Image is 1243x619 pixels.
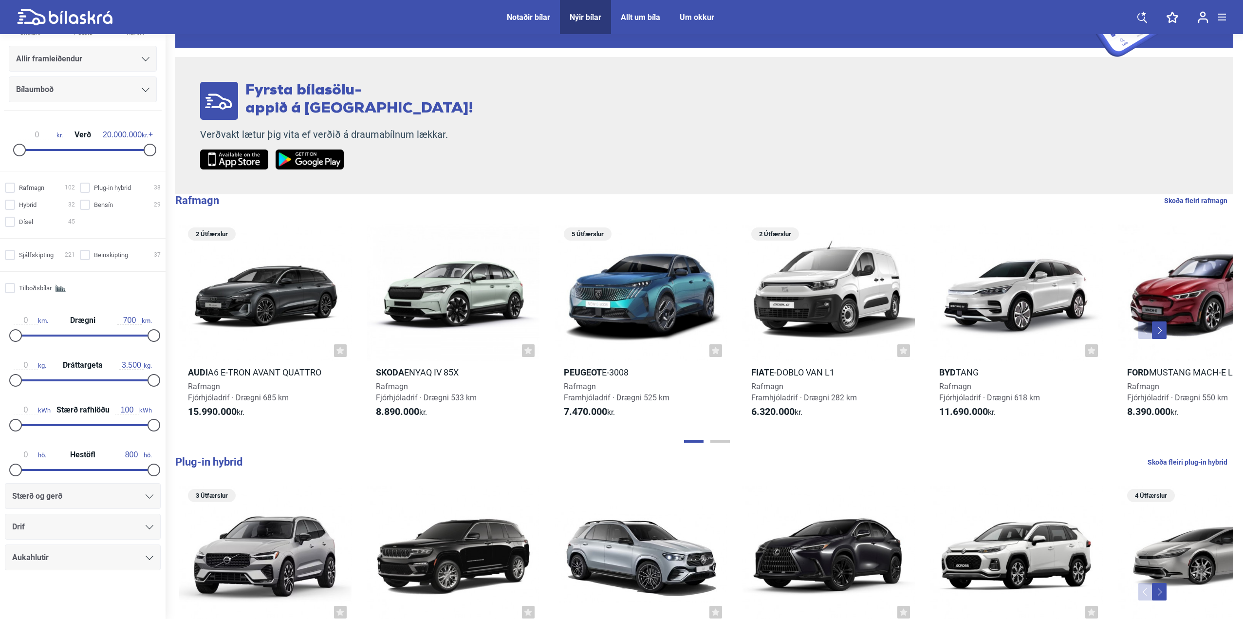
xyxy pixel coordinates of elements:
[939,406,996,418] span: kr.
[12,520,25,534] span: Drif
[14,406,51,414] span: kWh
[117,316,152,325] span: km.
[939,367,956,377] b: BYD
[1138,321,1153,339] button: Previous
[1198,11,1208,23] img: user-login.svg
[1127,367,1149,377] b: Ford
[930,367,1103,378] h2: Tang
[68,317,98,324] span: Drægni
[680,13,714,22] a: Um okkur
[555,224,727,427] a: 5 ÚtfærslurPeugeote-3008RafmagnFramhjóladrif · Drægni 525 km7.470.000kr.
[65,250,75,260] span: 221
[742,367,915,378] h2: e-Doblo Van L1
[68,451,98,459] span: Hestöfl
[376,406,427,418] span: kr.
[68,200,75,210] span: 32
[564,406,607,417] b: 7.470.000
[94,183,131,193] span: Plug-in hybrid
[751,367,769,377] b: Fiat
[564,406,615,418] span: kr.
[175,456,242,468] b: Plug-in hybrid
[1148,456,1227,469] a: Skoða fleiri plug-in hybrid
[751,382,857,402] span: Rafmagn Framhjóladrif · Drægni 282 km
[710,440,730,443] button: Page 2
[376,367,404,377] b: Skoda
[1138,583,1153,600] button: Previous
[119,450,152,459] span: hö.
[1127,382,1228,402] span: Rafmagn Fjórhjóladrif · Drægni 550 km
[72,131,93,139] span: Verð
[115,406,152,414] span: kWh
[188,406,244,418] span: kr.
[555,367,727,378] h2: e-3008
[367,367,539,378] h2: Enyaq iV 85X
[376,382,477,402] span: Rafmagn Fjórhjóladrif · Drægni 533 km
[154,250,161,260] span: 37
[1127,406,1170,417] b: 8.390.000
[621,13,660,22] a: Allt um bíla
[94,250,128,260] span: Beinskipting
[1132,489,1170,502] span: 4 Útfærslur
[570,13,601,22] a: Nýir bílar
[16,83,54,96] span: Bílaumboð
[188,367,208,377] b: Audi
[14,361,46,370] span: kg.
[94,200,113,210] span: Bensín
[179,367,352,378] h2: A6 e-tron Avant quattro
[564,367,602,377] b: Peugeot
[179,224,352,427] a: 2 ÚtfærslurAudiA6 e-tron Avant quattroRafmagnFjórhjóladrif · Drægni 685 km15.990.000kr.
[1164,194,1227,207] a: Skoða fleiri rafmagn
[12,489,62,503] span: Stærð og gerð
[175,194,219,206] b: Rafmagn
[684,440,704,443] button: Page 1
[756,227,794,241] span: 2 Útfærslur
[103,131,148,139] span: kr.
[939,382,1040,402] span: Rafmagn Fjórhjóladrif · Drægni 618 km
[154,183,161,193] span: 38
[18,131,63,139] span: kr.
[154,200,161,210] span: 29
[200,129,473,141] p: Verðvakt lætur þig vita ef verðið á draumabílnum lækkar.
[68,217,75,227] span: 45
[564,382,669,402] span: Rafmagn Framhjóladrif · Drægni 525 km
[1127,406,1178,418] span: kr.
[742,224,915,427] a: 2 ÚtfærslurFiate-Doblo Van L1RafmagnFramhjóladrif · Drægni 282 km6.320.000kr.
[245,83,473,116] span: Fyrsta bílasölu- appið á [GEOGRAPHIC_DATA]!
[19,200,37,210] span: Hybrid
[1152,321,1167,339] button: Next
[12,551,49,564] span: Aukahlutir
[19,183,44,193] span: Rafmagn
[939,406,988,417] b: 11.690.000
[367,224,539,427] a: SkodaEnyaq iV 85XRafmagnFjórhjóladrif · Drægni 533 km8.890.000kr.
[751,406,795,417] b: 6.320.000
[14,316,48,325] span: km.
[193,489,231,502] span: 3 Útfærslur
[16,52,82,66] span: Allir framleiðendur
[119,361,152,370] span: kg.
[376,406,419,417] b: 8.890.000
[188,382,289,402] span: Rafmagn Fjórhjóladrif · Drægni 685 km
[14,450,46,459] span: hö.
[569,227,607,241] span: 5 Útfærslur
[60,361,105,369] span: Dráttargeta
[1152,583,1167,600] button: Next
[751,406,802,418] span: kr.
[54,406,112,414] span: Stærð rafhlöðu
[193,227,231,241] span: 2 Útfærslur
[507,13,550,22] a: Notaðir bílar
[19,250,54,260] span: Sjálfskipting
[188,406,237,417] b: 15.990.000
[19,283,52,293] span: Tilboðsbílar
[930,224,1103,427] a: BYDTangRafmagnFjórhjóladrif · Drægni 618 km11.690.000kr.
[65,183,75,193] span: 102
[19,217,33,227] span: Dísel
